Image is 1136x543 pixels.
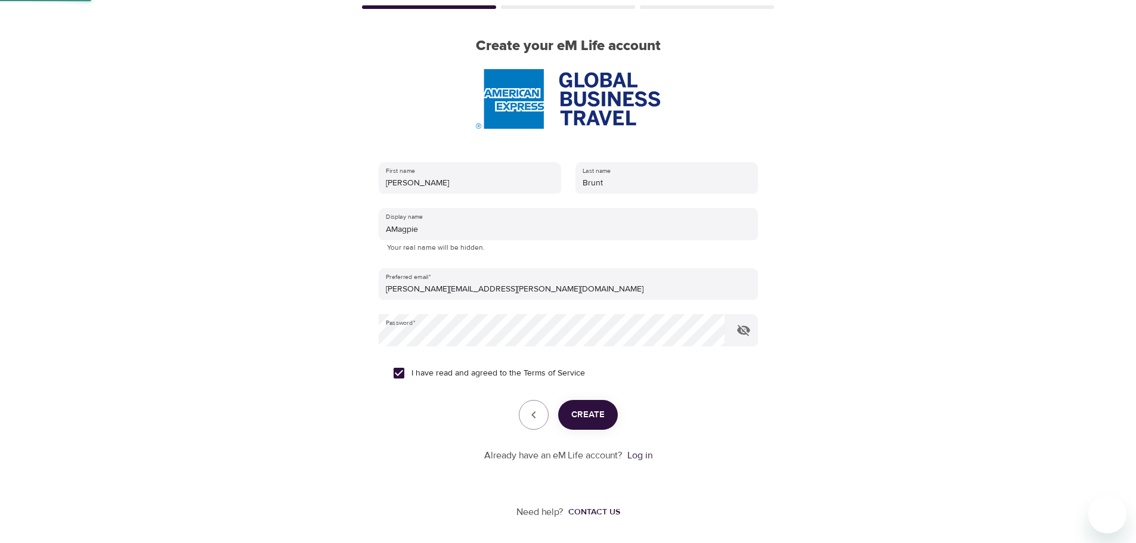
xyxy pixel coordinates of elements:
h2: Create your eM Life account [360,38,777,55]
p: Already have an eM Life account? [484,449,623,463]
a: Log in [627,449,652,461]
p: Need help? [516,505,564,519]
p: Your real name will be hidden. [387,242,750,254]
a: Contact us [564,506,620,518]
img: AmEx%20GBT%20logo.png [476,69,660,129]
span: Create [571,407,605,423]
button: Create [558,400,618,430]
div: Contact us [568,506,620,518]
iframe: Button to launch messaging window [1088,495,1126,533]
span: I have read and agreed to the [411,367,585,380]
a: Terms of Service [524,367,585,380]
